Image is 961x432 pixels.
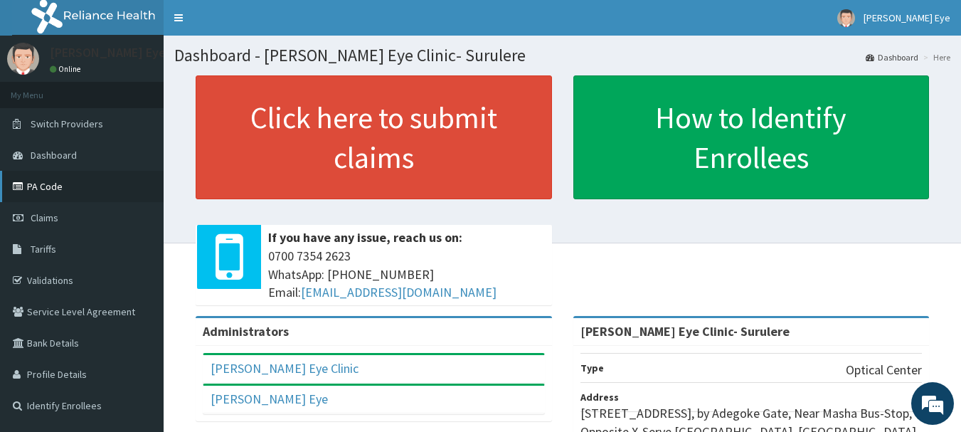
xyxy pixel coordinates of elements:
a: Click here to submit claims [196,75,552,199]
span: We're online! [83,127,196,270]
p: [PERSON_NAME] Eye [50,46,166,59]
b: If you have any issue, reach us on: [268,229,462,246]
p: Optical Center [846,361,922,379]
a: [PERSON_NAME] Eye Clinic [211,360,359,376]
span: Claims [31,211,58,224]
a: Online [50,64,84,74]
span: Dashboard [31,149,77,162]
a: [PERSON_NAME] Eye [211,391,328,407]
b: Address [580,391,619,404]
span: Tariffs [31,243,56,255]
h1: Dashboard - [PERSON_NAME] Eye Clinic- Surulere [174,46,950,65]
textarea: Type your message and hit 'Enter' [7,284,271,334]
b: Type [580,362,604,374]
img: User Image [837,9,855,27]
div: Chat with us now [74,80,239,98]
span: [PERSON_NAME] Eye [864,11,950,24]
span: 0700 7354 2623 WhatsApp: [PHONE_NUMBER] Email: [268,247,545,302]
b: Administrators [203,323,289,339]
span: Switch Providers [31,117,103,130]
a: How to Identify Enrollees [573,75,930,199]
img: User Image [7,43,39,75]
img: d_794563401_company_1708531726252_794563401 [26,71,58,107]
li: Here [920,51,950,63]
strong: [PERSON_NAME] Eye Clinic- Surulere [580,323,790,339]
div: Minimize live chat window [233,7,267,41]
a: [EMAIL_ADDRESS][DOMAIN_NAME] [301,284,497,300]
a: Dashboard [866,51,918,63]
